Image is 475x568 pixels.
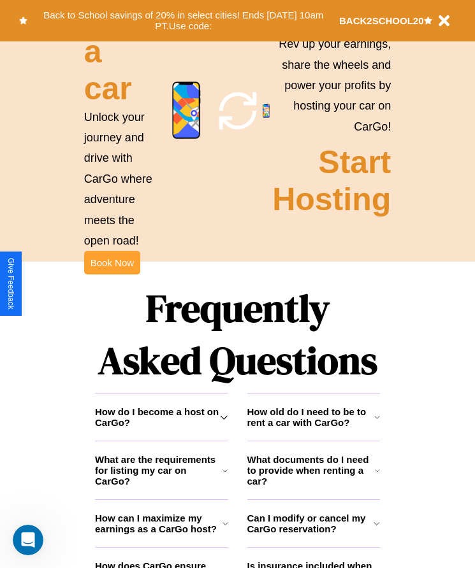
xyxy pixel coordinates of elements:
[6,258,15,309] div: Give Feedback
[13,525,43,555] iframe: Intercom live chat
[27,6,339,35] button: Back to School savings of 20% in select cities! Ends [DATE] 10am PT.Use code:
[272,144,391,218] h2: Start Hosting
[172,82,201,139] img: phone
[339,15,424,26] b: BACK2SCHOOL20
[263,104,270,118] img: phone
[272,34,391,137] p: Rev up your earnings, share the wheels and power your profits by hosting your car on CarGo!
[247,406,374,428] h3: How old do I need to be to rent a car with CarGo?
[247,513,374,534] h3: Can I modify or cancel my CarGo reservation?
[84,251,140,274] button: Book Now
[95,276,380,393] h1: Frequently Asked Questions
[84,107,158,252] p: Unlock your journey and drive with CarGo where adventure meets the open road!
[95,513,223,534] h3: How can I maximize my earnings as a CarGo host?
[95,406,220,428] h3: How do I become a host on CarGo?
[95,454,223,486] h3: What are the requirements for listing my car on CarGo?
[247,454,376,486] h3: What documents do I need to provide when renting a car?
